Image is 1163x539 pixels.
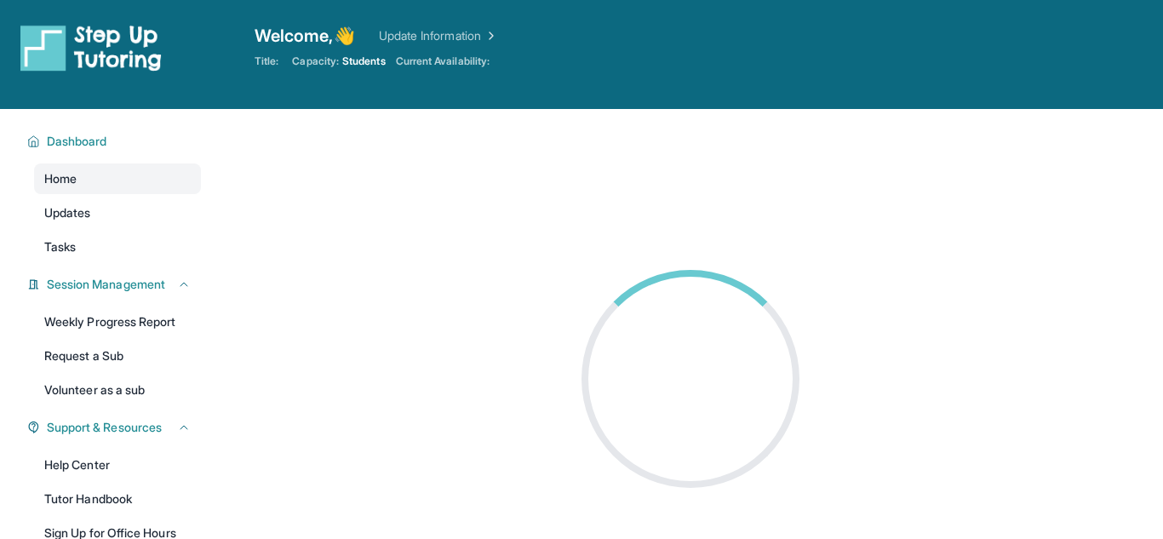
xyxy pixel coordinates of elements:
[292,54,339,68] span: Capacity:
[40,133,191,150] button: Dashboard
[47,276,165,293] span: Session Management
[255,24,355,48] span: Welcome, 👋
[34,375,201,405] a: Volunteer as a sub
[379,27,498,44] a: Update Information
[481,27,498,44] img: Chevron Right
[20,24,162,72] img: logo
[34,484,201,514] a: Tutor Handbook
[44,170,77,187] span: Home
[34,341,201,371] a: Request a Sub
[255,54,278,68] span: Title:
[40,276,191,293] button: Session Management
[34,450,201,480] a: Help Center
[34,198,201,228] a: Updates
[34,163,201,194] a: Home
[44,238,76,255] span: Tasks
[44,204,91,221] span: Updates
[34,307,201,337] a: Weekly Progress Report
[40,419,191,436] button: Support & Resources
[342,54,386,68] span: Students
[47,133,107,150] span: Dashboard
[396,54,490,68] span: Current Availability:
[47,419,162,436] span: Support & Resources
[34,232,201,262] a: Tasks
